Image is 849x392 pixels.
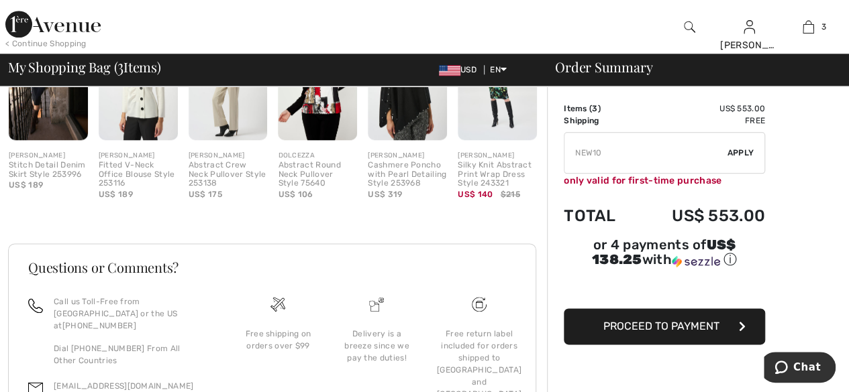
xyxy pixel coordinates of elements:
[472,297,487,312] img: Free shipping on orders over $99
[369,297,384,312] img: Delivery is a breeze since we pay the duties!
[99,190,133,199] span: US$ 189
[636,103,765,115] td: US$ 553.00
[744,19,755,35] img: My Info
[368,190,402,199] span: US$ 319
[9,180,43,190] span: US$ 189
[28,298,43,313] img: call
[603,320,719,332] span: Proceed to Payment
[592,237,736,267] span: US$ 138.25
[54,342,213,367] p: Dial [PHONE_NUMBER] From All Other Countries
[439,65,482,74] span: USD
[458,190,493,199] span: US$ 140
[278,190,313,199] span: US$ 106
[564,239,765,269] div: or 4 payments of with
[368,151,447,161] div: [PERSON_NAME]
[539,60,841,74] div: Order Summary
[278,151,357,161] div: DOLCEZZA
[803,19,814,35] img: My Bag
[189,190,222,199] span: US$ 175
[99,151,178,161] div: [PERSON_NAME]
[458,161,537,188] div: Silky Knit Abstract Print Wrap Dress Style 243321
[240,328,317,352] div: Free shipping on orders over $99
[99,161,178,188] div: Fitted V-Neck Office Blouse Style 253116
[54,296,213,332] p: Call us Toll-Free from [GEOGRAPHIC_DATA] or the US at
[564,133,728,173] input: Promo code
[270,297,285,312] img: Free shipping on orders over $99
[564,193,636,239] td: Total
[744,20,755,33] a: Sign In
[564,174,765,188] div: only valid for first-time purchase
[821,21,826,33] span: 3
[672,255,720,267] img: Sezzle
[564,308,765,344] button: Proceed to Payment
[368,161,447,188] div: Cashmere Poncho with Pearl Detailing Style 253968
[338,328,415,364] div: Delivery is a breeze since we pay the duties!
[728,147,754,159] span: Apply
[439,65,460,76] img: US Dollar
[9,161,88,180] div: Stitch Detail Denim Skirt Style 253996
[28,261,516,274] h3: Questions or Comments?
[779,19,838,35] a: 3
[684,19,695,35] img: search the website
[189,151,268,161] div: [PERSON_NAME]
[117,57,123,74] span: 3
[564,239,765,273] div: or 4 payments ofUS$ 138.25withSezzle Click to learn more about Sezzle
[592,104,597,113] span: 3
[9,151,88,161] div: [PERSON_NAME]
[458,151,537,161] div: [PERSON_NAME]
[564,273,765,304] iframe: PayPal-paypal
[564,103,636,115] td: Items ( )
[5,38,87,50] div: < Continue Shopping
[5,11,101,38] img: 1ère Avenue
[62,321,136,330] a: [PHONE_NUMBER]
[764,352,836,385] iframe: Opens a widget where you can chat to one of our agents
[278,161,357,188] div: Abstract Round Neck Pullover Style 75640
[189,161,268,188] div: Abstract Crew Neck Pullover Style 253138
[490,65,507,74] span: EN
[54,381,193,391] a: [EMAIL_ADDRESS][DOMAIN_NAME]
[636,115,765,127] td: Free
[720,38,779,52] div: [PERSON_NAME]
[501,188,520,200] span: $215
[636,193,765,239] td: US$ 553.00
[564,115,636,127] td: Shipping
[8,60,161,74] span: My Shopping Bag ( Items)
